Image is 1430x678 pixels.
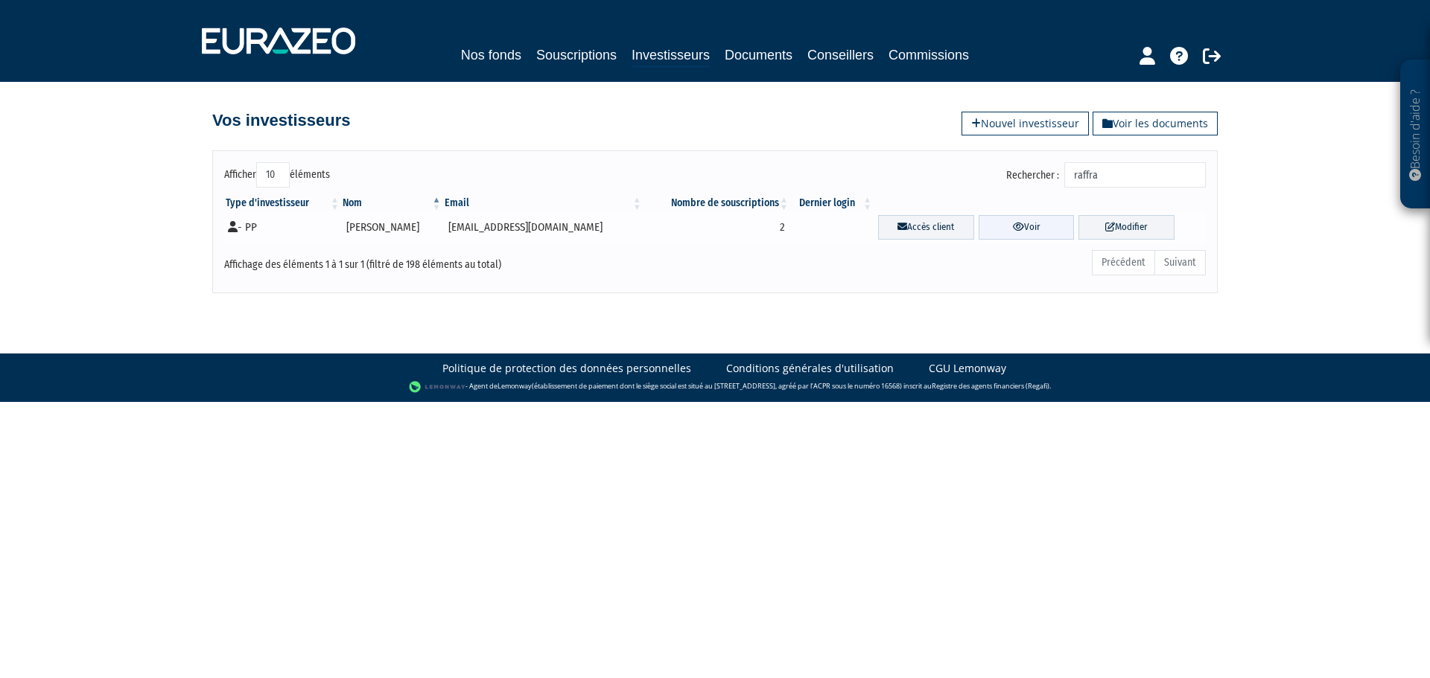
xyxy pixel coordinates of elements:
a: Nouvel investisseur [962,112,1089,135]
a: Investisseurs [632,45,710,68]
p: Besoin d'aide ? [1407,68,1424,202]
select: Afficheréléments [256,162,290,188]
a: Voir [979,215,1075,240]
a: Modifier [1078,215,1175,240]
div: Affichage des éléments 1 à 1 sur 1 (filtré de 198 éléments au total) [224,249,620,272]
a: CGU Lemonway [929,361,1006,376]
td: 2 [643,211,790,244]
td: [EMAIL_ADDRESS][DOMAIN_NAME] [443,211,643,244]
a: Politique de protection des données personnelles [442,361,691,376]
a: Conditions générales d'utilisation [726,361,894,376]
a: Lemonway [498,381,532,391]
a: Accès client [878,215,974,240]
th: Dernier login : activer pour trier la colonne par ordre croissant [790,196,874,211]
div: - Agent de (établissement de paiement dont le siège social est situé au [STREET_ADDRESS], agréé p... [15,380,1415,394]
a: Voir les documents [1093,112,1218,135]
th: Nombre de souscriptions : activer pour trier la colonne par ordre croissant [643,196,790,211]
th: Nom : activer pour trier la colonne par ordre d&eacute;croissant [341,196,442,211]
th: Email : activer pour trier la colonne par ordre croissant [443,196,643,211]
td: [PERSON_NAME] [341,211,442,244]
img: logo-lemonway.png [409,380,466,394]
th: Type d'investisseur : activer pour trier la colonne par ordre croissant [224,196,341,211]
h4: Vos investisseurs [212,112,350,129]
a: Nos fonds [461,45,521,65]
a: Souscriptions [536,45,617,65]
a: Registre des agents financiers (Regafi) [932,381,1049,391]
input: Rechercher : [1064,162,1206,188]
td: - PP [224,211,341,244]
a: Documents [725,45,792,65]
img: 1732889491-logotype_eurazeo_blanc_rvb.png [202,28,355,54]
a: Commissions [889,45,969,65]
a: Conseillers [807,45,874,65]
label: Rechercher : [1006,162,1206,188]
th: &nbsp; [874,196,1206,211]
label: Afficher éléments [224,162,330,188]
